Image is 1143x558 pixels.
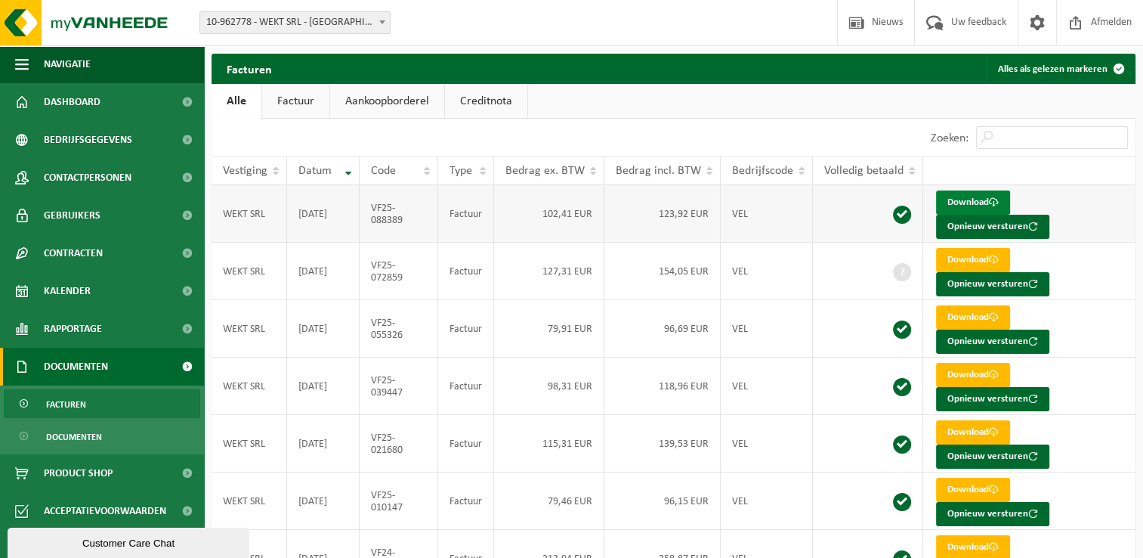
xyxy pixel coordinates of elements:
[287,415,360,473] td: [DATE]
[44,492,166,530] span: Acceptatievoorwaarden
[212,54,287,83] h2: Facturen
[212,415,287,473] td: WEKT SRL
[438,243,494,300] td: Factuur
[721,243,813,300] td: VEL
[936,478,1010,502] a: Download
[438,300,494,358] td: Factuur
[212,185,287,243] td: WEKT SRL
[262,84,329,119] a: Factuur
[360,358,439,415] td: VF25-039447
[494,185,604,243] td: 102,41 EUR
[360,415,439,473] td: VF25-021680
[604,243,721,300] td: 154,05 EUR
[212,358,287,415] td: WEKT SRL
[44,83,100,121] span: Dashboard
[212,84,261,119] a: Alle
[445,84,527,119] a: Creditnota
[438,415,494,473] td: Factuur
[604,185,721,243] td: 123,92 EUR
[298,165,332,177] span: Datum
[200,12,390,33] span: 10-962778 - WEKT SRL - COURCELLES
[604,358,721,415] td: 118,96 EUR
[44,45,91,83] span: Navigatie
[936,387,1049,411] button: Opnieuw versturen
[721,415,813,473] td: VEL
[936,363,1010,387] a: Download
[721,300,813,358] td: VEL
[46,390,86,419] span: Facturen
[199,11,391,34] span: 10-962778 - WEKT SRL - COURCELLES
[330,84,444,119] a: Aankoopborderel
[44,272,91,310] span: Kalender
[44,159,131,197] span: Contactpersonen
[223,165,267,177] span: Vestiging
[438,185,494,243] td: Factuur
[936,215,1049,239] button: Opnieuw versturen
[287,300,360,358] td: [DATE]
[721,185,813,243] td: VEL
[212,243,287,300] td: WEKT SRL
[4,389,200,418] a: Facturen
[44,234,103,272] span: Contracten
[604,415,721,473] td: 139,53 EUR
[8,525,252,558] iframe: chat widget
[721,358,813,415] td: VEL
[824,165,904,177] span: Volledig betaald
[494,300,604,358] td: 79,91 EUR
[44,348,108,386] span: Documenten
[44,121,132,159] span: Bedrijfsgegevens
[936,248,1010,272] a: Download
[494,415,604,473] td: 115,31 EUR
[494,243,604,300] td: 127,31 EUR
[732,165,793,177] span: Bedrijfscode
[212,300,287,358] td: WEKT SRL
[360,473,439,530] td: VF25-010147
[360,185,439,243] td: VF25-088389
[287,185,360,243] td: [DATE]
[360,243,439,300] td: VF25-072859
[494,358,604,415] td: 98,31 EUR
[449,165,472,177] span: Type
[287,243,360,300] td: [DATE]
[986,54,1134,84] button: Alles als gelezen markeren
[46,423,102,451] span: Documenten
[44,197,100,234] span: Gebruikers
[936,445,1049,469] button: Opnieuw versturen
[604,473,721,530] td: 96,15 EUR
[438,473,494,530] td: Factuur
[936,272,1049,296] button: Opnieuw versturen
[616,165,701,177] span: Bedrag incl. BTW
[287,473,360,530] td: [DATE]
[44,310,102,348] span: Rapportage
[212,473,287,530] td: WEKT SRL
[287,358,360,415] td: [DATE]
[604,300,721,358] td: 96,69 EUR
[936,420,1010,445] a: Download
[44,454,113,492] span: Product Shop
[936,502,1049,526] button: Opnieuw versturen
[371,165,396,177] span: Code
[721,473,813,530] td: VEL
[931,132,968,144] label: Zoeken:
[438,358,494,415] td: Factuur
[936,305,1010,330] a: Download
[505,165,585,177] span: Bedrag ex. BTW
[360,300,439,358] td: VF25-055326
[494,473,604,530] td: 79,46 EUR
[936,330,1049,354] button: Opnieuw versturen
[4,422,200,451] a: Documenten
[936,191,1010,215] a: Download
